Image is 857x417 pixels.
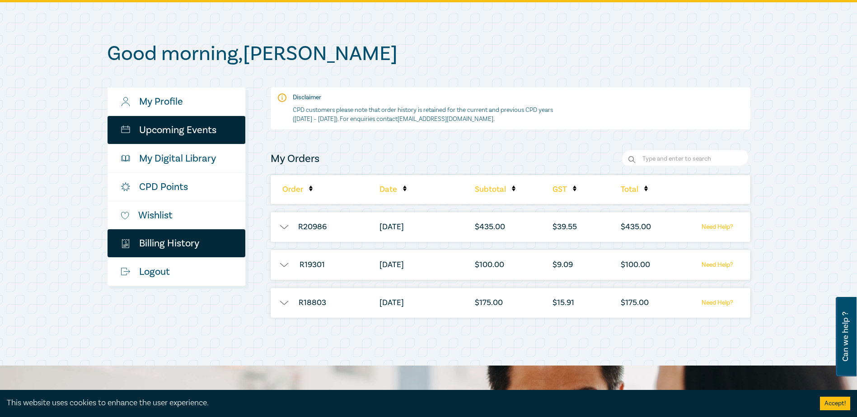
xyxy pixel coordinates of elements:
li: $ 100.00 [616,250,664,280]
li: Date [375,175,450,204]
li: $ 39.55 [548,212,595,242]
a: [EMAIL_ADDRESS][DOMAIN_NAME] [398,115,493,123]
span: Can we help ? [841,302,850,371]
a: CPD Points [108,173,245,201]
input: Search [622,150,750,168]
tspan: $ [123,241,125,245]
li: R20986 [271,212,354,242]
li: $ 9.09 [548,250,595,280]
li: R19301 [271,250,354,280]
li: Total [616,175,664,204]
p: CPD customers please note that order history is retained for the current and previous CPD years (... [293,106,571,124]
a: $Billing History [108,229,245,257]
a: Logout [108,258,245,286]
strong: Disclaimer [293,93,321,102]
li: $ 435.00 [616,212,664,242]
li: Order [271,175,354,204]
li: GST [548,175,595,204]
a: Wishlist [108,201,245,229]
li: $ 175.00 [616,288,664,318]
a: My Profile [108,88,245,116]
h1: Good morning , [PERSON_NAME] [107,42,750,65]
li: R18803 [271,288,354,318]
li: [DATE] [375,250,450,280]
a: My Digital Library [108,144,245,172]
li: $ 435.00 [470,212,527,242]
li: Subtotal [470,175,527,204]
a: Upcoming Events [108,116,245,144]
div: This website uses cookies to enhance the user experience. [7,397,806,409]
a: Need Help? [689,259,745,271]
button: Accept cookies [820,397,850,410]
li: $ 175.00 [470,288,527,318]
a: Need Help? [689,297,745,309]
li: $ 100.00 [470,250,527,280]
li: [DATE] [375,212,450,242]
h4: My Orders [271,152,319,166]
li: $ 15.91 [548,288,595,318]
a: Need Help? [689,222,745,233]
li: [DATE] [375,288,450,318]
